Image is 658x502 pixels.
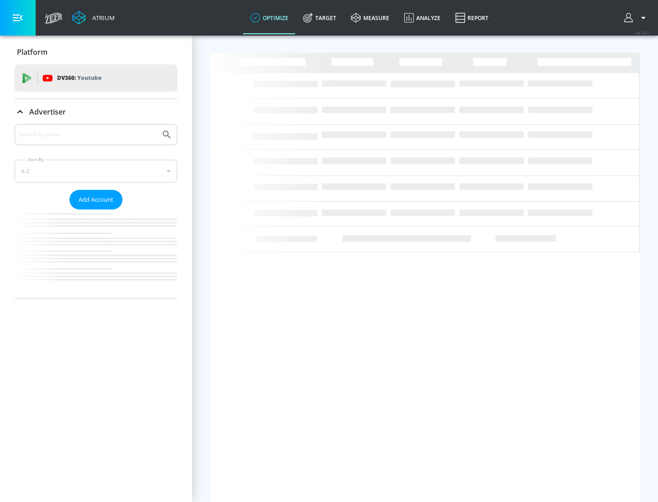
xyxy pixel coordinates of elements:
p: Platform [17,47,48,57]
div: Advertiser [15,99,177,125]
p: Advertiser [29,107,66,117]
span: Add Account [79,194,113,205]
div: Atrium [89,14,115,22]
label: Sort By [26,157,46,162]
div: DV360: Youtube [15,64,177,92]
span: v 4.24.0 [636,30,649,35]
button: Add Account [69,190,122,209]
div: Advertiser [15,124,177,298]
div: Platform [15,39,177,65]
a: Report [448,1,496,34]
a: Analyze [397,1,448,34]
input: Search by name [18,129,157,141]
div: A-Z [15,160,177,183]
a: measure [344,1,397,34]
p: Youtube [77,73,101,83]
nav: list of Advertiser [15,209,177,298]
a: Atrium [72,11,115,25]
p: DV360: [57,73,101,83]
a: Target [296,1,344,34]
a: optimize [243,1,296,34]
